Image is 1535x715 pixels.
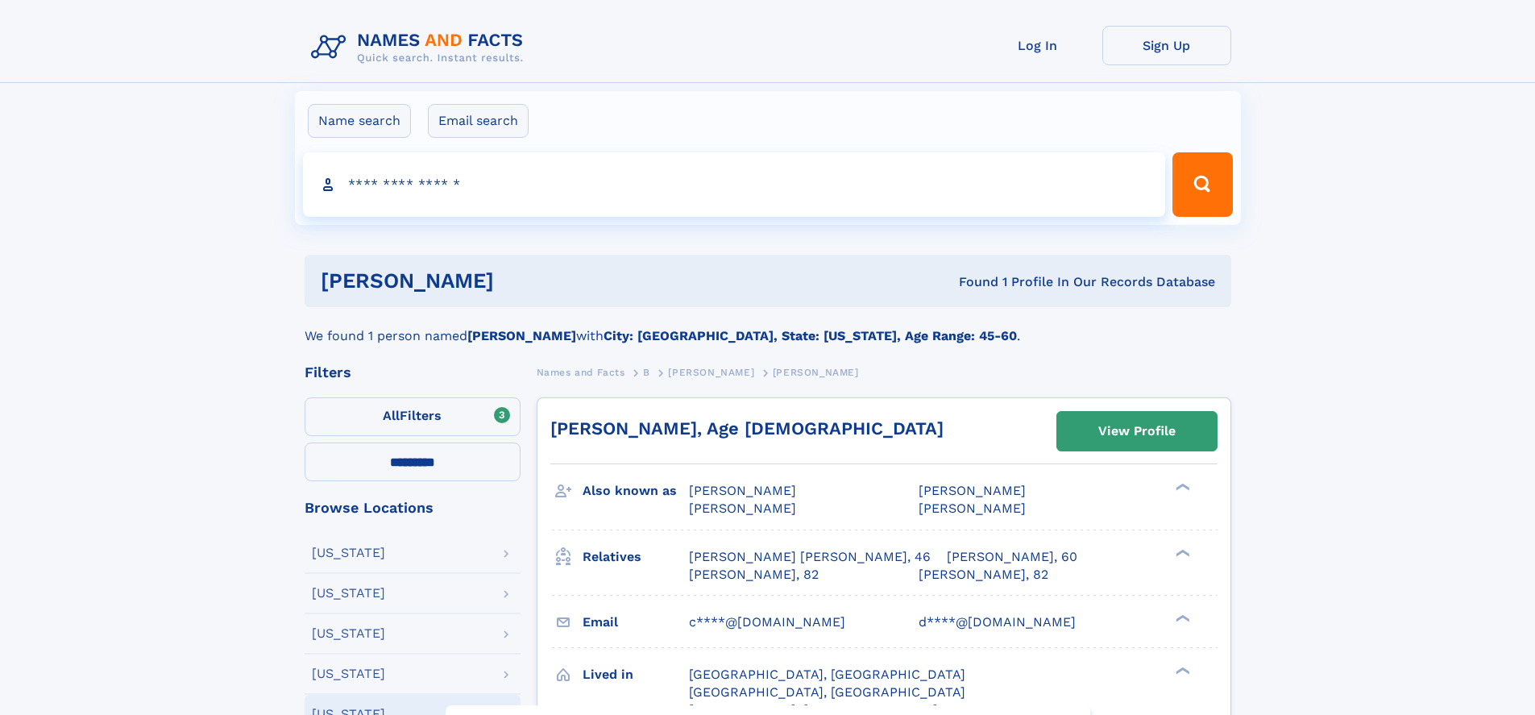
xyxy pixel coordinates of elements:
[1102,26,1231,65] a: Sign Up
[973,26,1102,65] a: Log In
[305,501,521,515] div: Browse Locations
[583,477,689,505] h3: Also known as
[689,684,965,700] span: [GEOGRAPHIC_DATA], [GEOGRAPHIC_DATA]
[1172,665,1191,676] div: ❯
[550,418,944,439] a: [PERSON_NAME], Age [DEMOGRAPHIC_DATA]
[583,661,689,688] h3: Lived in
[689,483,796,498] span: [PERSON_NAME]
[689,548,931,566] a: [PERSON_NAME] [PERSON_NAME], 46
[919,566,1048,584] a: [PERSON_NAME], 82
[689,501,796,516] span: [PERSON_NAME]
[383,408,400,423] span: All
[467,328,576,343] b: [PERSON_NAME]
[1172,152,1232,217] button: Search Button
[1172,482,1191,493] div: ❯
[919,483,1026,498] span: [PERSON_NAME]
[305,307,1231,346] div: We found 1 person named with .
[643,367,650,378] span: B
[537,362,625,382] a: Names and Facts
[312,587,385,600] div: [US_STATE]
[604,328,1017,343] b: City: [GEOGRAPHIC_DATA], State: [US_STATE], Age Range: 45-60
[773,367,859,378] span: [PERSON_NAME]
[919,501,1026,516] span: [PERSON_NAME]
[583,543,689,571] h3: Relatives
[668,362,754,382] a: [PERSON_NAME]
[428,104,529,138] label: Email search
[305,365,521,380] div: Filters
[689,566,819,584] a: [PERSON_NAME], 82
[312,547,385,559] div: [US_STATE]
[643,362,650,382] a: B
[689,667,965,682] span: [GEOGRAPHIC_DATA], [GEOGRAPHIC_DATA]
[1098,413,1176,450] div: View Profile
[947,548,1077,566] a: [PERSON_NAME], 60
[1172,547,1191,558] div: ❯
[583,609,689,636] h3: Email
[1172,613,1191,623] div: ❯
[305,26,537,69] img: Logo Names and Facts
[668,367,754,378] span: [PERSON_NAME]
[312,667,385,680] div: [US_STATE]
[1057,412,1217,451] a: View Profile
[726,273,1215,291] div: Found 1 Profile In Our Records Database
[305,397,521,436] label: Filters
[303,152,1166,217] input: search input
[308,104,411,138] label: Name search
[312,627,385,640] div: [US_STATE]
[321,271,727,291] h1: [PERSON_NAME]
